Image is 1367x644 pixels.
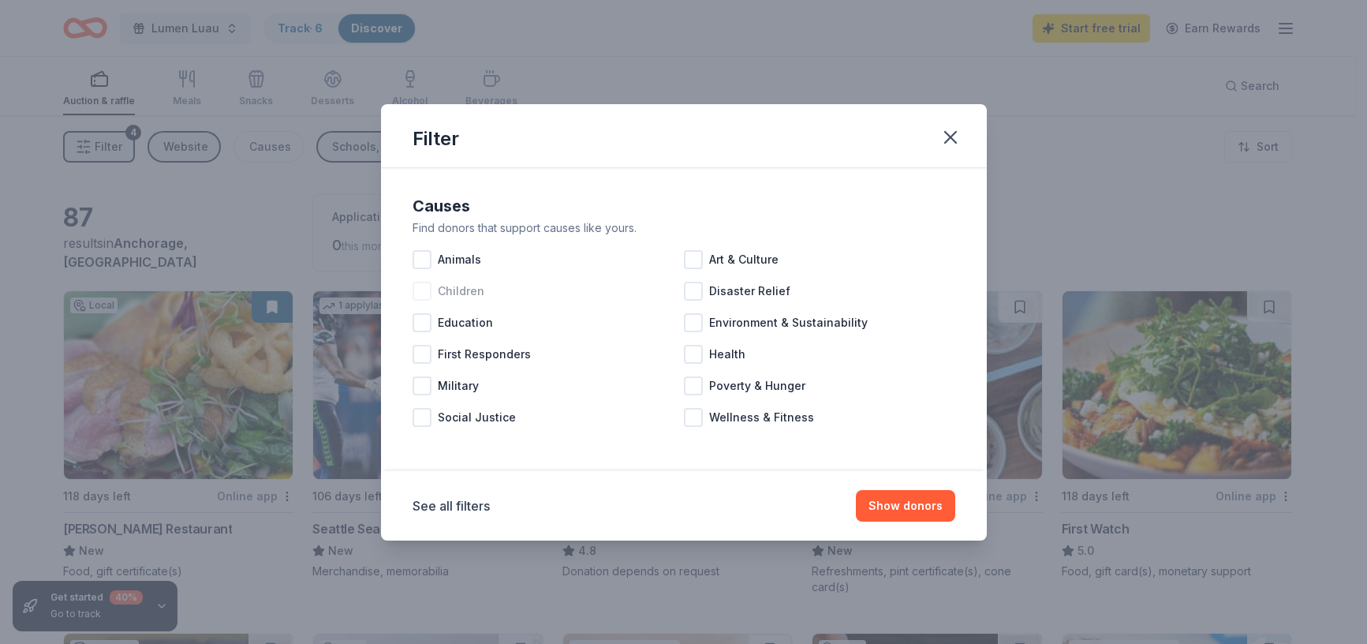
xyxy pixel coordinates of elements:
span: Wellness & Fitness [709,408,814,427]
span: Animals [438,250,481,269]
span: Military [438,376,479,395]
div: Causes [413,193,955,219]
div: Filter [413,126,459,152]
button: Show donors [856,490,955,522]
span: Environment & Sustainability [709,313,868,332]
span: Disaster Relief [709,282,790,301]
span: Poverty & Hunger [709,376,805,395]
span: First Responders [438,345,531,364]
span: Health [709,345,745,364]
span: Social Justice [438,408,516,427]
span: Children [438,282,484,301]
button: See all filters [413,496,490,515]
span: Education [438,313,493,332]
div: Find donors that support causes like yours. [413,219,955,238]
span: Art & Culture [709,250,779,269]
